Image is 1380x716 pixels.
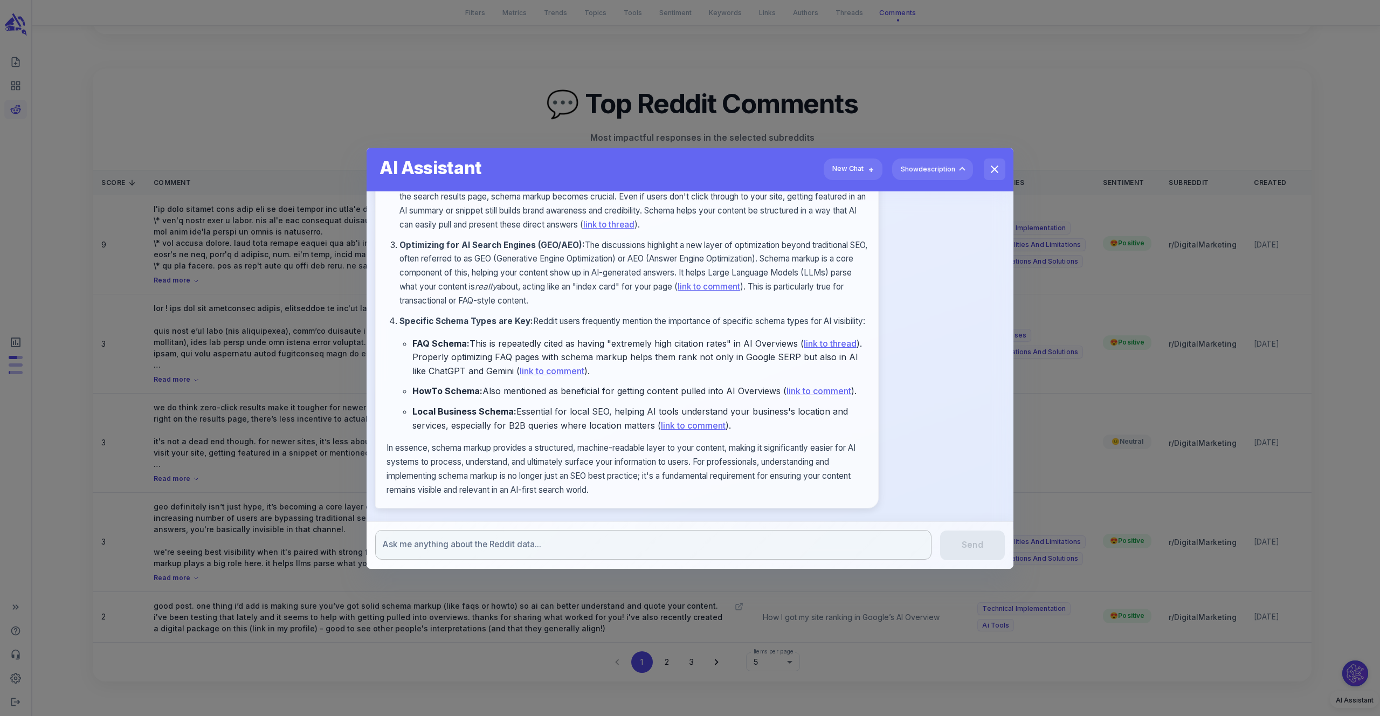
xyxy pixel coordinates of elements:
strong: FAQ Schema: [412,338,470,349]
a: link to thread [583,219,634,230]
p: Reddit users frequently mention the importance of specific schema types for AI visibility: [399,314,867,328]
p: The discussions highlight a new layer of optimization beyond traditional SEO, often referred to a... [399,238,867,308]
strong: Local Business Schema: [412,406,516,417]
p: In essence, schema markup provides a structured, machine-readable layer to your content, making i... [387,441,867,497]
strong: Specific Schema Types are Key: [399,316,533,326]
a: link to thread [804,338,857,349]
strong: HowTo Schema: [412,385,482,396]
button: New Chat [824,159,882,180]
em: really [475,281,497,292]
p: With the rise of "zero-click searches" where AI directly answers user queries on the search resul... [399,176,867,231]
a: link to comment [661,420,726,431]
span: New Chat [832,163,864,175]
strong: Optimizing for AI Search Engines (GEO/AEO): [399,240,585,250]
li: Essential for local SEO, helping AI tools understand your business's location and services, espec... [412,405,867,432]
a: link to comment [520,366,584,376]
button: Showdescription [892,159,973,180]
span: Show description [901,163,955,175]
h5: AI Assistant [379,152,1000,180]
a: link to comment [678,281,740,292]
li: Also mentioned as beneficial for getting content pulled into AI Overviews ( ). [412,384,867,398]
li: This is repeatedly cited as having "extremely high citation rates" in AI Overviews ( ). Properly ... [412,337,867,378]
a: link to comment [786,385,851,396]
button: close [984,159,1005,180]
